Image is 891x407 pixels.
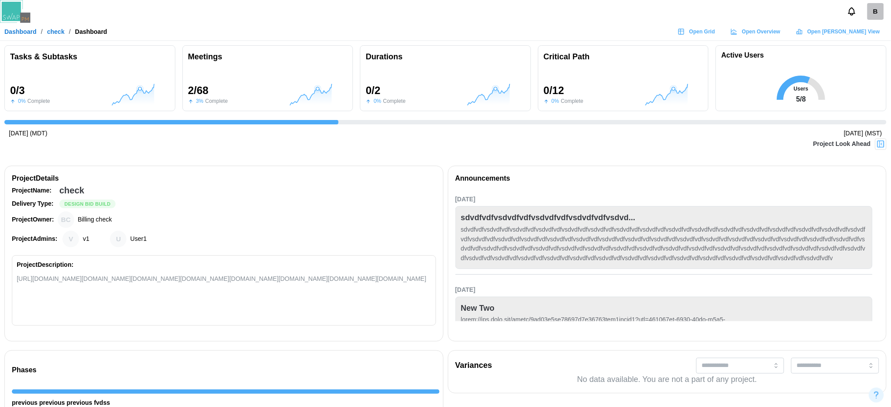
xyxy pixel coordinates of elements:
[27,97,50,105] div: Complete
[587,84,747,105] img: Trend graph
[455,195,873,204] div: [DATE]
[366,85,406,96] div: 0 / 2
[455,360,492,372] div: Variances
[844,129,882,138] div: [DATE] (MST)
[742,25,780,38] span: Open Overview
[59,184,84,197] div: check
[188,85,228,96] div: 2 / 68
[455,173,510,184] div: Announcements
[196,97,204,105] div: 3 %
[577,374,757,386] div: No data available. You are not a part of any project.
[12,199,56,209] div: Delivery Type:
[876,140,885,149] img: Project Look Ahead Button
[62,231,79,247] div: v1
[110,231,127,247] div: User1
[54,84,213,105] img: Trend graph
[544,85,584,96] div: 0 / 12
[9,129,47,138] div: [DATE] (MDT)
[374,97,381,105] div: 0 %
[726,25,787,38] a: Open Overview
[461,225,867,263] div: sdvdfvdfvsdvdfvdfvsdvdfvdfvsdvdfvdfvsdvdfvdfvsdvdfvdfvsdvdfvdfvsdvdfvdfvsdvdfvdfvsdvdfvdfvsdvdfvd...
[366,51,525,63] div: Durations
[47,29,65,35] a: check
[12,173,436,184] div: Project Details
[4,29,36,35] a: Dashboard
[83,234,89,244] div: v1
[409,84,569,105] img: Trend graph
[12,186,56,196] div: Project Name:
[844,4,859,19] button: Notifications
[10,85,50,96] div: 0 / 3
[17,260,73,270] div: Project Description:
[867,3,884,20] a: billingcheck2
[58,211,74,228] div: Billing check
[41,29,43,35] div: /
[205,97,228,105] div: Complete
[721,51,764,60] h1: Active Users
[17,274,431,283] div: [URL][DOMAIN_NAME][DOMAIN_NAME][DOMAIN_NAME][DOMAIN_NAME][DOMAIN_NAME][DOMAIN_NAME][DOMAIN_NAME][...
[673,25,722,38] a: Open Grid
[231,84,391,105] img: Trend graph
[75,29,107,35] div: Dashboard
[12,235,57,242] strong: Project Admins:
[130,234,146,244] div: User1
[18,97,25,105] div: 0 %
[689,25,715,38] span: Open Grid
[813,139,871,149] div: Project Look Ahead
[383,97,406,105] div: Complete
[461,302,495,315] div: New Two
[10,51,170,63] div: Tasks & Subtasks
[12,365,440,376] div: Phases
[455,285,873,295] div: [DATE]
[561,97,583,105] div: Complete
[69,29,71,35] div: /
[544,51,703,63] div: Critical Path
[78,215,112,225] div: Billing check
[461,212,636,224] div: sdvdfvdfvsdvdfvdfvsdvdfvdfvsdvdfvdfvsdvd...
[867,3,884,20] div: B
[188,51,348,63] div: Meetings
[807,25,880,38] span: Open [PERSON_NAME] View
[12,216,54,223] strong: Project Owner:
[552,97,559,105] div: 0 %
[792,25,887,38] a: Open [PERSON_NAME] View
[65,200,111,208] span: Design Bid Build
